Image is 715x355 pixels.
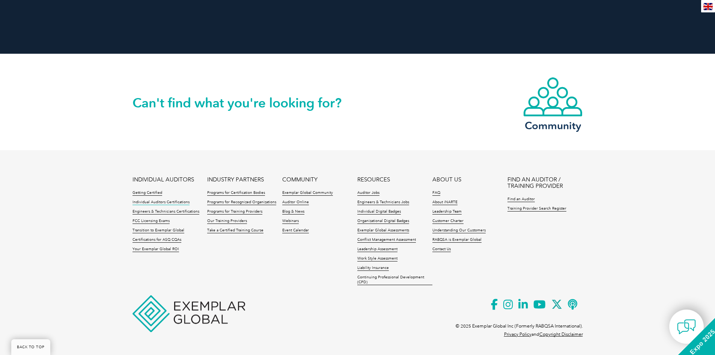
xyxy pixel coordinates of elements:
a: Individual Auditors Certifications [132,200,190,205]
a: Training Provider Search Register [507,206,566,211]
a: Contact Us [432,247,451,252]
a: Engineers & Technicians Jobs [357,200,409,205]
a: Copyright Disclaimer [539,332,583,337]
h2: Can't find what you're looking for? [132,97,358,109]
img: en [703,3,713,10]
a: Transition to Exemplar Global [132,228,184,233]
a: FAQ [432,190,440,196]
a: Continuing Professional Development (CPD) [357,275,432,285]
h3: Community [523,121,583,130]
a: Programs for Training Providers [207,209,262,215]
a: Our Training Providers [207,219,247,224]
a: About iNARTE [432,200,458,205]
a: Auditor Online [282,200,309,205]
a: Getting Certified [132,190,162,196]
a: Individual Digital Badges [357,209,401,215]
a: Liability Insurance [357,266,389,271]
a: Your Exemplar Global ROI [132,247,179,252]
a: RESOURCES [357,177,390,183]
a: Webinars [282,219,299,224]
p: and [504,330,583,338]
a: Certifications for ASQ CQAs [132,237,181,243]
a: INDUSTRY PARTNERS [207,177,264,183]
a: BACK TO TOP [11,339,50,355]
a: Programs for Certification Bodies [207,190,265,196]
a: FIND AN AUDITOR / TRAINING PROVIDER [507,177,583,189]
a: Exemplar Global Assessments [357,228,409,233]
a: Organizational Digital Badges [357,219,409,224]
a: Work Style Assessment [357,256,397,261]
a: Conflict Management Assessment [357,237,416,243]
a: Auditor Jobs [357,190,379,196]
img: Exemplar Global [132,295,245,332]
a: Find an Auditor [507,197,535,202]
a: Leadership Assessment [357,247,397,252]
a: ABOUT US [432,177,461,183]
a: Blog & News [282,209,304,215]
a: Exemplar Global Community [282,190,333,196]
a: INDIVIDUAL AUDITORS [132,177,194,183]
a: RABQSA is Exemplar Global [432,237,482,243]
a: Leadership Team [432,209,462,215]
a: Engineers & Technicians Certifications [132,209,199,215]
a: COMMUNITY [282,177,318,183]
a: Understanding Our Customers [432,228,486,233]
a: Programs for Recognized Organizations [207,200,276,205]
a: Take a Certified Training Course [207,228,263,233]
img: contact-chat.png [677,317,696,336]
a: Event Calendar [282,228,309,233]
p: © 2025 Exemplar Global Inc (Formerly RABQSA International). [456,322,583,330]
img: icon-community.webp [523,77,583,117]
a: Community [523,77,583,130]
a: Privacy Policy [504,332,531,337]
a: Customer Charter [432,219,464,224]
a: FCC Licensing Exams [132,219,170,224]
